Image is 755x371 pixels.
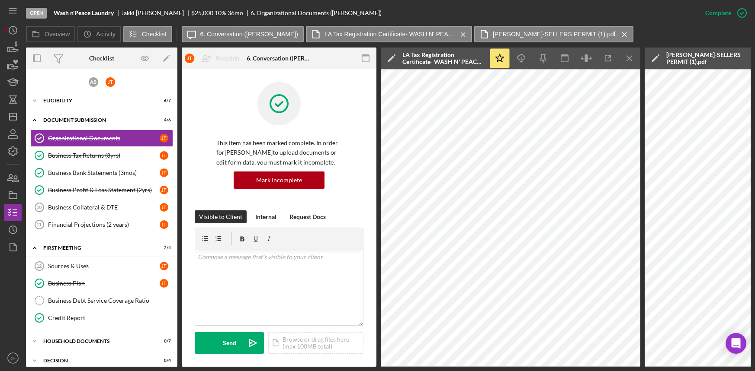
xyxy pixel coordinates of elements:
[160,168,168,177] div: J T
[26,8,47,19] div: Open
[155,245,171,251] div: 2 / 4
[36,205,42,210] tspan: 10
[48,221,160,228] div: Financial Projections (2 years)
[160,220,168,229] div: J T
[247,55,312,62] div: 6. Conversation ([PERSON_NAME])
[289,210,326,223] div: Request Docs
[182,26,304,42] button: 6. Conversation ([PERSON_NAME])
[155,339,171,344] div: 0 / 7
[30,216,173,233] a: 11Financial Projections (2 years)JT
[48,135,160,142] div: Organizational Documents
[48,204,160,211] div: Business Collateral & DTE
[30,181,173,199] a: Business Profit & Loss Statement (2yrs)JT
[160,279,168,288] div: J T
[30,292,173,309] a: Business Debt Service Coverage Ratio
[43,98,149,103] div: Eligibility
[155,117,171,123] div: 4 / 6
[48,169,160,176] div: Business Bank Statements (3mos)
[160,186,168,194] div: J T
[48,152,160,159] div: Business Tax Returns (3yrs)
[30,275,173,292] a: Business PlanJT
[306,26,472,42] button: LA Tax Registration Certificate- WASH N' PEACE - Page 1.pdf
[30,257,173,275] a: 12Sources & UsesJT
[48,263,160,270] div: Sources & Uses
[30,309,173,327] a: Credit Report
[121,10,191,16] div: Jakki [PERSON_NAME]
[256,171,302,189] div: Mark Incomplete
[123,26,172,42] button: Checklist
[96,31,115,38] label: Activity
[30,199,173,216] a: 10Business Collateral & DTEJT
[199,210,242,223] div: Visible to Client
[54,10,114,16] b: Wash n'Peace Laundry
[474,26,633,42] button: [PERSON_NAME]-SELLERS PERMIT (1).pdf
[48,314,173,321] div: Credit Report
[160,151,168,160] div: J T
[4,349,22,367] button: JH
[185,54,194,63] div: J T
[89,77,98,87] div: A B
[43,117,149,123] div: Document Submission
[180,50,248,67] button: JTReassign
[251,10,382,16] div: 6. Organizational Documents ([PERSON_NAME])
[191,9,213,16] span: $25,000
[255,210,276,223] div: Internal
[195,332,264,354] button: Send
[200,31,298,38] label: 6. Conversation ([PERSON_NAME])
[493,31,616,38] label: [PERSON_NAME]-SELLERS PERMIT (1).pdf
[216,50,239,67] div: Reassign
[106,77,115,87] div: J T
[223,332,236,354] div: Send
[155,358,171,363] div: 0 / 4
[77,26,121,42] button: Activity
[160,262,168,270] div: J T
[234,171,324,189] button: Mark Incomplete
[705,4,731,22] div: Complete
[30,147,173,164] a: Business Tax Returns (3yrs)JT
[48,187,160,193] div: Business Profit & Loss Statement (2yrs)
[43,245,149,251] div: First Meeting
[43,358,149,363] div: decision
[89,55,114,62] div: Checklist
[45,31,70,38] label: Overview
[251,210,281,223] button: Internal
[215,10,226,16] div: 10 %
[285,210,330,223] button: Request Docs
[10,356,16,361] text: JH
[160,203,168,212] div: J T
[160,134,168,143] div: J T
[324,31,454,38] label: LA Tax Registration Certificate- WASH N' PEACE - Page 1.pdf
[36,222,42,227] tspan: 11
[155,98,171,103] div: 6 / 7
[30,164,173,181] a: Business Bank Statements (3mos)JT
[48,280,160,287] div: Business Plan
[26,26,75,42] button: Overview
[666,51,749,65] div: [PERSON_NAME]-SELLERS PERMIT (1).pdf
[697,4,751,22] button: Complete
[216,138,342,167] p: This item has been marked complete. In order for [PERSON_NAME] to upload documents or edit form d...
[195,210,247,223] button: Visible to Client
[726,333,746,354] div: Open Intercom Messenger
[30,130,173,147] a: Organizational DocumentsJT
[43,339,149,344] div: Household Documents
[142,31,167,38] label: Checklist
[48,297,173,304] div: Business Debt Service Coverage Ratio
[228,10,243,16] div: 36 mo
[36,263,42,269] tspan: 12
[402,51,485,65] div: LA Tax Registration Certificate- WASH N' PEACE - Page 1.pdf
